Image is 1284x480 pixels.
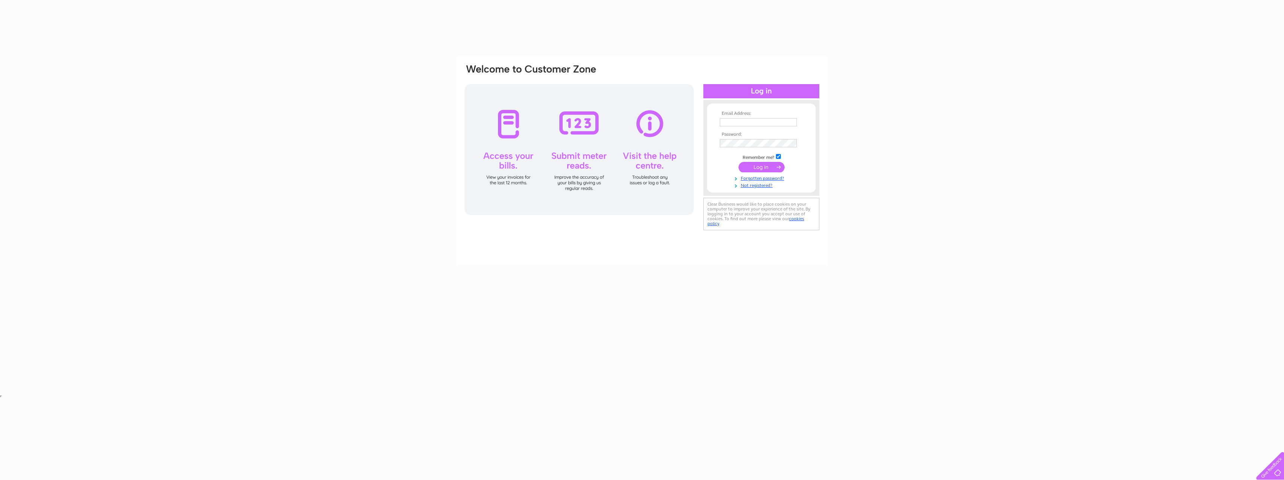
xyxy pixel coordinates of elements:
input: Submit [739,162,785,172]
td: Remember me? [718,153,805,160]
div: Clear Business would like to place cookies on your computer to improve your experience of the sit... [703,198,819,230]
th: Email Address: [718,111,805,116]
a: Forgotten password? [720,174,805,181]
a: Not registered? [720,181,805,188]
th: Password: [718,132,805,137]
a: cookies policy [707,216,804,226]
